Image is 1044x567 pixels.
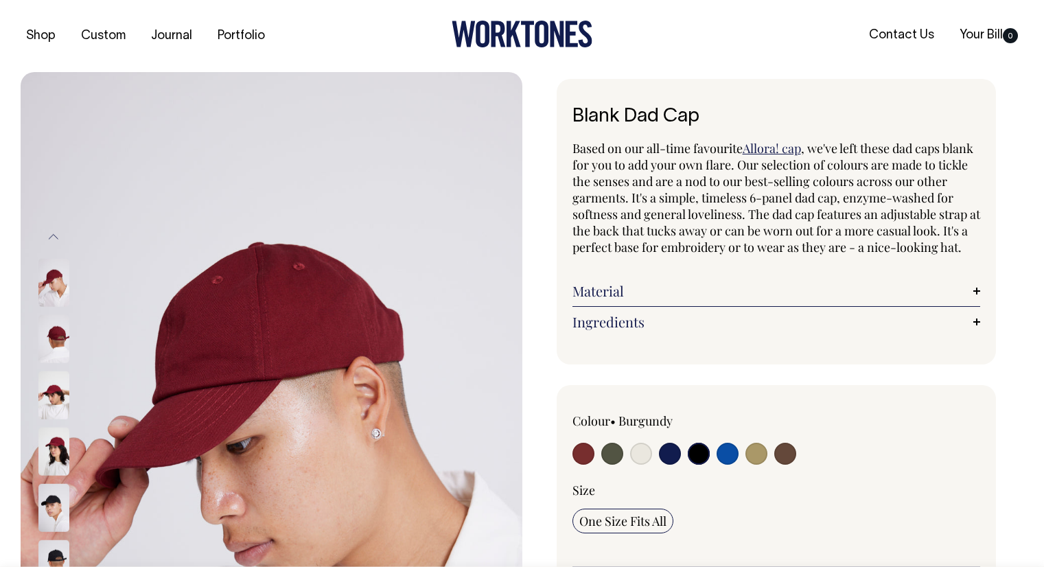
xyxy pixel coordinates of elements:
[572,106,981,128] h1: Blank Dad Cap
[618,413,673,429] label: Burgundy
[212,25,270,47] a: Portfolio
[572,314,981,330] a: Ingredients
[38,427,69,475] img: burgundy
[579,513,666,529] span: One Size Fits All
[572,482,981,498] div: Size
[572,509,673,533] input: One Size Fits All
[610,413,616,429] span: •
[572,140,980,255] span: , we've left these dad caps blank for you to add your own flare. Our selection of colours are mad...
[21,25,61,47] a: Shop
[38,371,69,419] img: burgundy
[76,25,131,47] a: Custom
[43,222,64,253] button: Previous
[954,24,1023,47] a: Your Bill0
[146,25,198,47] a: Journal
[863,24,940,47] a: Contact Us
[743,140,801,157] a: Allora! cap
[1003,28,1018,43] span: 0
[38,314,69,362] img: burgundy
[572,413,736,429] div: Colour
[572,140,743,157] span: Based on our all-time favourite
[38,483,69,531] img: black
[38,258,69,306] img: burgundy
[572,283,981,299] a: Material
